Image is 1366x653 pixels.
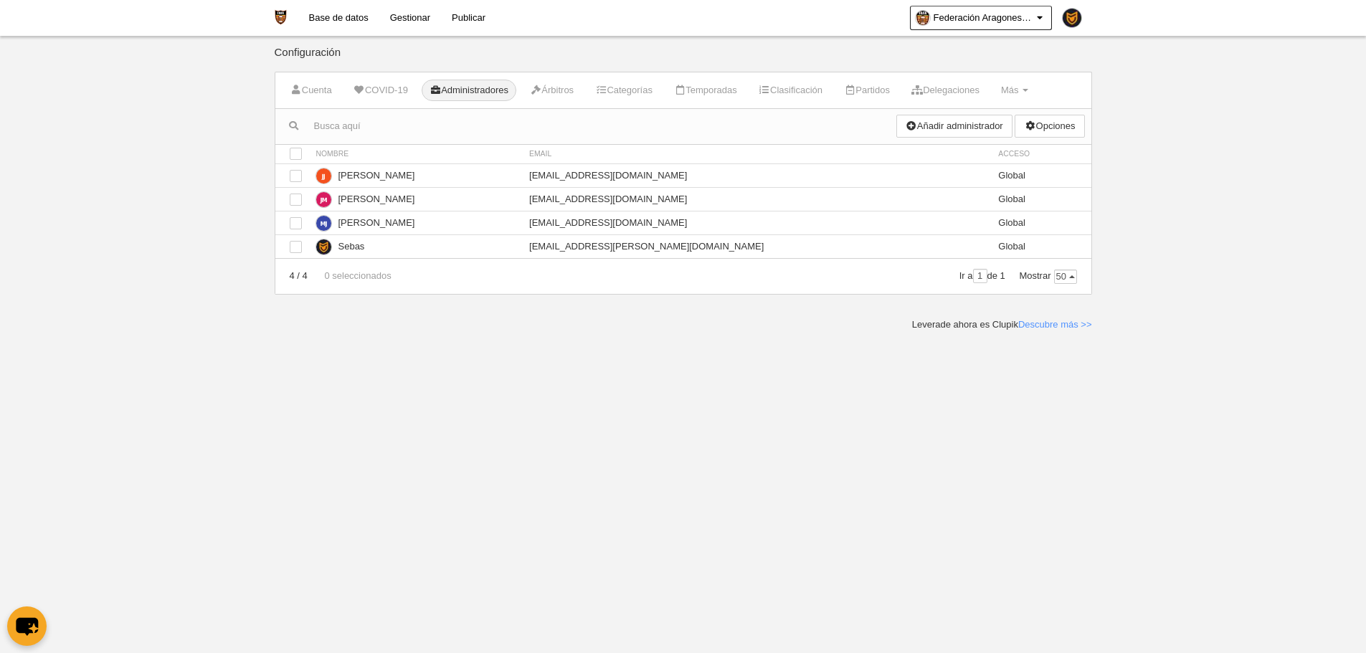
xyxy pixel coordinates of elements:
[910,6,1052,30] a: Federación Aragonesa de Fútbol Americano
[1054,270,1077,284] button: 50
[346,80,416,101] a: COVID-19
[316,216,331,231] img: María José Gracia
[275,9,287,26] img: Federación Aragonesa de Fútbol Americano
[1001,85,1019,95] span: Más
[522,80,582,101] a: Árbitros
[1018,319,1092,330] a: Descubre más >>
[903,80,987,101] a: Delegaciones
[522,187,991,211] td: [EMAIL_ADDRESS][DOMAIN_NAME]
[7,606,47,646] button: chat-button
[836,80,898,101] a: Partidos
[316,239,331,254] img: Sebas
[316,192,331,207] img: Juan Muñoz
[998,150,1030,158] span: Acceso
[522,211,991,234] td: [EMAIL_ADDRESS][DOMAIN_NAME]
[959,270,1005,281] span: Ir a de 1
[751,80,830,101] a: Clasificación
[316,168,331,183] img: Juan Juncosa
[310,270,391,281] span: 0 seleccionados
[1055,270,1076,283] span: 50
[522,234,991,258] td: [EMAIL_ADDRESS][PERSON_NAME][DOMAIN_NAME]
[316,150,349,158] span: Nombre
[991,211,1091,234] td: Global
[1015,115,1084,138] a: Opciones
[309,163,523,187] td: [PERSON_NAME]
[529,150,551,158] span: Email
[309,211,523,234] td: [PERSON_NAME]
[275,115,896,137] input: Busca aquí
[916,11,930,25] img: OaoNTByBP46k.30x30.jpg
[522,163,991,187] td: [EMAIL_ADDRESS][DOMAIN_NAME]
[1019,270,1076,281] span: Mostrar
[896,115,1012,138] a: Añadir administrador
[587,80,660,101] a: Categorías
[275,47,1092,72] div: Configuración
[283,80,340,101] a: Cuenta
[422,80,516,101] a: Administradores
[666,80,745,101] a: Temporadas
[309,234,523,258] td: Sebas
[991,163,1091,187] td: Global
[991,187,1091,211] td: Global
[991,234,1091,258] td: Global
[290,270,308,281] span: 4 / 4
[309,187,523,211] td: [PERSON_NAME]
[1063,9,1081,27] img: PaK018JKw3ps.30x30.jpg
[912,318,1092,331] div: Leverade ahora es Clupik
[993,80,1036,101] a: Más
[934,11,1034,25] span: Federación Aragonesa de Fútbol Americano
